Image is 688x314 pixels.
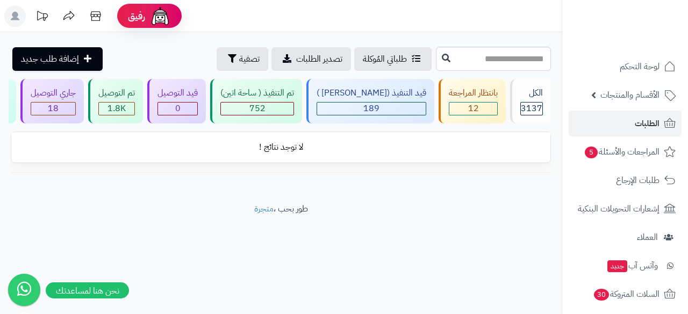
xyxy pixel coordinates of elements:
[521,102,542,115] span: 3137
[220,87,294,99] div: تم التنفيذ ( ساحة اتين)
[449,87,498,99] div: بانتظار المراجعة
[606,258,658,273] span: وآتس آب
[569,253,682,279] a: وآتس آبجديد
[31,87,76,99] div: جاري التوصيل
[12,47,103,71] a: إضافة طلب جديد
[637,230,658,245] span: العملاء
[11,133,550,162] td: لا توجد نتائج !
[18,79,86,123] a: جاري التوصيل 18
[28,5,55,30] a: تحديثات المنصة
[584,144,660,159] span: المراجعات والأسئلة
[157,87,198,99] div: قيد التوصيل
[600,87,660,103] span: الأقسام والمنتجات
[436,79,508,123] a: بانتظار المراجعة 12
[569,196,682,222] a: إشعارات التحويلات البنكية
[249,102,266,115] span: 752
[239,53,260,65] span: تصفية
[363,53,407,65] span: طلباتي المُوكلة
[175,102,181,115] span: 0
[569,139,682,165] a: المراجعات والأسئلة5
[158,103,197,115] div: 0
[593,287,660,302] span: السلات المتروكة
[585,147,598,158] span: 5
[468,102,479,115] span: 12
[149,5,171,27] img: ai-face.png
[145,79,208,123] a: قيد التوصيل 0
[271,47,351,71] a: تصدير الطلبات
[31,103,75,115] div: 18
[317,87,426,99] div: قيد التنفيذ ([PERSON_NAME] )
[21,53,79,65] span: إضافة طلب جديد
[304,79,436,123] a: قيد التنفيذ ([PERSON_NAME] ) 189
[208,79,304,123] a: تم التنفيذ ( ساحة اتين) 752
[615,29,678,52] img: logo-2.png
[508,79,553,123] a: الكل3137
[569,167,682,193] a: طلبات الإرجاع
[86,79,145,123] a: تم التوصيل 1.8K
[128,10,145,23] span: رفيق
[569,224,682,250] a: العملاء
[221,103,293,115] div: 752
[620,59,660,74] span: لوحة التحكم
[635,116,660,131] span: الطلبات
[48,102,59,115] span: 18
[616,173,660,188] span: طلبات الإرجاع
[594,289,609,301] span: 30
[317,103,426,115] div: 189
[98,87,135,99] div: تم التوصيل
[254,202,274,215] a: متجرة
[569,281,682,307] a: السلات المتروكة30
[99,103,134,115] div: 1758
[520,87,543,99] div: الكل
[578,201,660,216] span: إشعارات التحويلات البنكية
[569,111,682,136] a: الطلبات
[607,260,627,272] span: جديد
[569,54,682,79] a: لوحة التحكم
[217,47,268,71] button: تصفية
[296,53,342,65] span: تصدير الطلبات
[354,47,432,71] a: طلباتي المُوكلة
[449,103,497,115] div: 12
[363,102,379,115] span: 189
[107,102,126,115] span: 1.8K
